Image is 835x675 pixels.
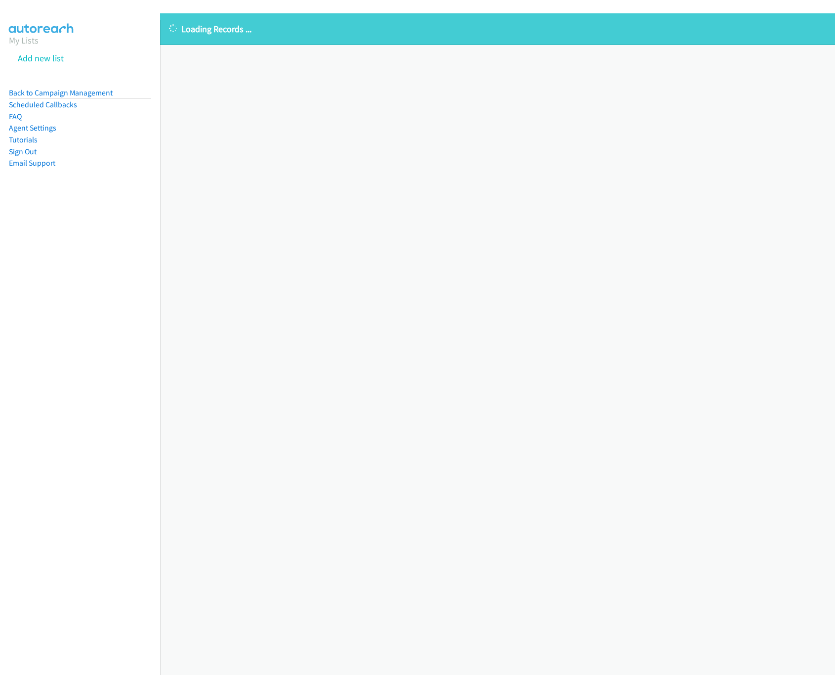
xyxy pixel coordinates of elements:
a: Agent Settings [9,123,56,133]
a: Scheduled Callbacks [9,100,77,109]
a: Tutorials [9,135,38,144]
a: Sign Out [9,147,37,156]
a: Add new list [18,52,64,64]
a: Back to Campaign Management [9,88,113,97]
a: FAQ [9,112,22,121]
p: Loading Records ... [169,22,826,36]
a: Email Support [9,158,55,168]
a: My Lists [9,35,39,46]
